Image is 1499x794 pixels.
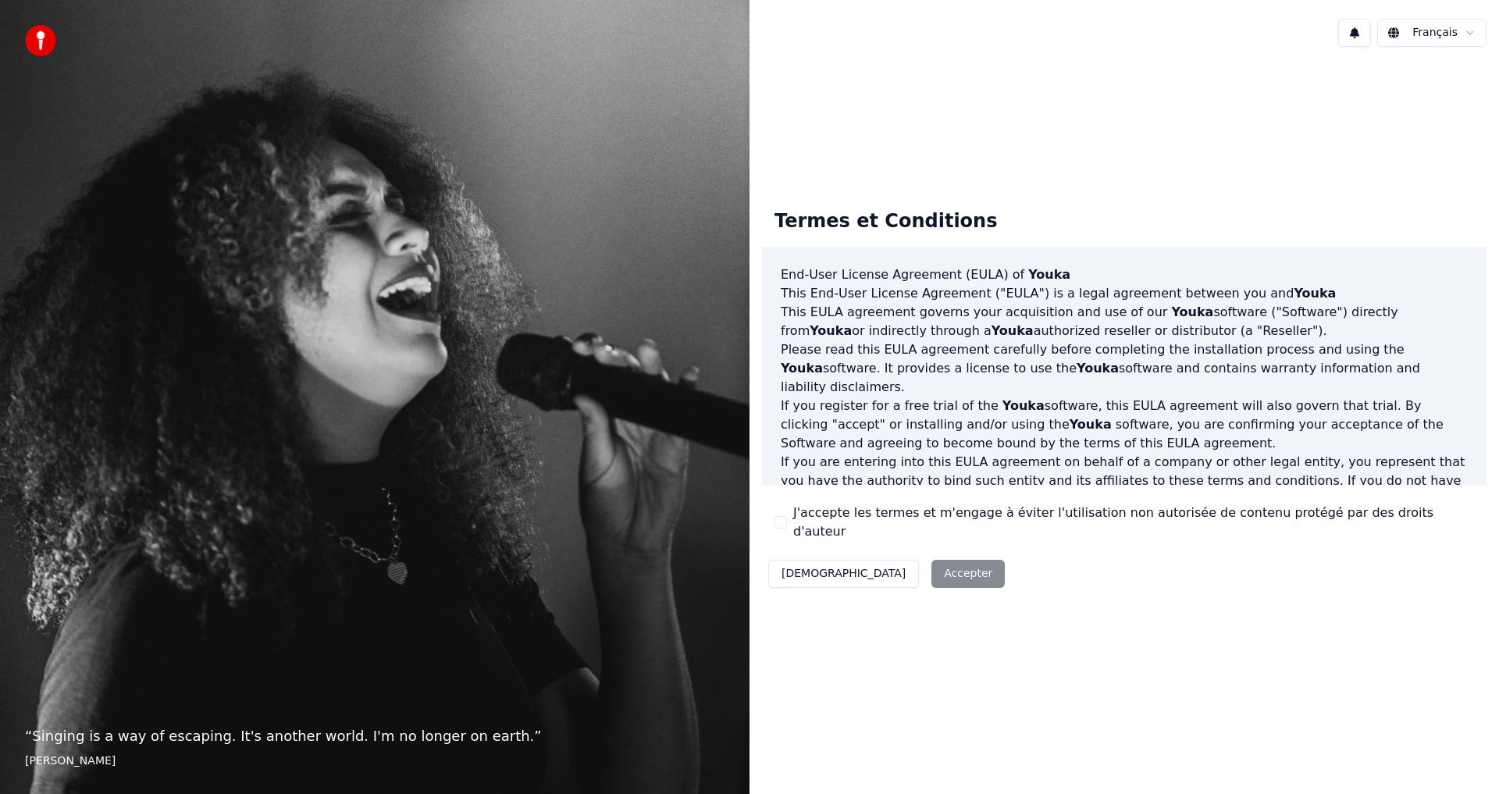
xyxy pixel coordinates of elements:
p: This EULA agreement governs your acquisition and use of our software ("Software") directly from o... [781,303,1468,340]
span: Youka [992,323,1034,338]
span: Youka [1002,398,1045,413]
h3: End-User License Agreement (EULA) of [781,265,1468,284]
span: Youka [1171,304,1213,319]
p: “ Singing is a way of escaping. It's another world. I'm no longer on earth. ” [25,725,725,747]
span: Youka [1028,267,1070,282]
footer: [PERSON_NAME] [25,753,725,769]
span: Youka [1077,361,1119,376]
p: This End-User License Agreement ("EULA") is a legal agreement between you and [781,284,1468,303]
span: Youka [810,323,852,338]
label: J'accepte les termes et m'engage à éviter l'utilisation non autorisée de contenu protégé par des ... [793,504,1474,541]
div: Termes et Conditions [762,197,1009,247]
span: Youka [1070,417,1112,432]
span: Youka [1294,286,1336,301]
p: If you register for a free trial of the software, this EULA agreement will also govern that trial... [781,397,1468,453]
p: Please read this EULA agreement carefully before completing the installation process and using th... [781,340,1468,397]
img: youka [25,25,56,56]
p: If you are entering into this EULA agreement on behalf of a company or other legal entity, you re... [781,453,1468,528]
span: Youka [781,361,823,376]
button: [DEMOGRAPHIC_DATA] [768,560,919,588]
